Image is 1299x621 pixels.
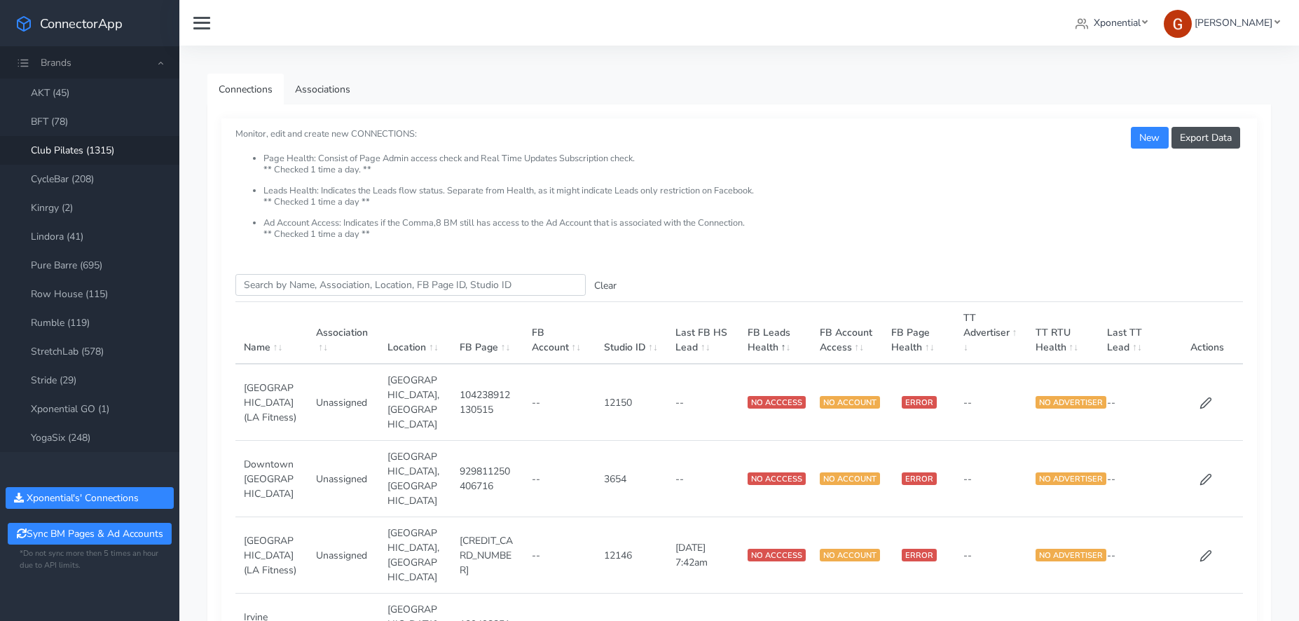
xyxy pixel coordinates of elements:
span: [PERSON_NAME] [1195,16,1272,29]
th: Name [235,302,308,364]
th: Last TT Lead [1099,302,1171,364]
td: 12146 [596,517,668,594]
th: TT RTU Health [1027,302,1099,364]
th: FB Leads Health [739,302,811,364]
td: -- [523,441,596,517]
li: Page Health: Consist of Page Admin access check and Real Time Updates Subscription check. ** Chec... [263,153,1243,186]
a: [PERSON_NAME] [1158,10,1285,36]
span: ConnectorApp [40,15,123,32]
td: 929811250406716 [451,441,523,517]
th: FB Page [451,302,523,364]
th: FB Page Health [883,302,955,364]
span: NO ACCOUNT [820,472,880,485]
td: Downtown [GEOGRAPHIC_DATA] [235,441,308,517]
td: -- [523,517,596,594]
td: [GEOGRAPHIC_DATA],[GEOGRAPHIC_DATA] [379,441,451,517]
button: Clear [586,275,625,296]
span: ERROR [902,396,937,409]
td: -- [955,517,1027,594]
th: FB Account Access [811,302,884,364]
button: New [1131,127,1168,149]
td: -- [1099,517,1171,594]
th: TT Advertiser [955,302,1027,364]
td: 3654 [596,441,668,517]
td: [GEOGRAPHIC_DATA] (LA Fitness) [235,364,308,441]
th: Studio ID [596,302,668,364]
td: 104238912130515 [451,364,523,441]
span: NO ACCOUNT [820,396,880,409]
button: Xponential's' Connections [6,487,174,509]
span: NO ADVERTISER [1036,396,1106,409]
td: -- [667,364,739,441]
small: *Do not sync more then 5 times an hour due to API limits. [20,548,160,572]
td: -- [955,364,1027,441]
span: ERROR [902,472,937,485]
td: [GEOGRAPHIC_DATA],[GEOGRAPHIC_DATA] [379,364,451,441]
input: enter text you want to search [235,274,586,296]
td: [GEOGRAPHIC_DATA],[GEOGRAPHIC_DATA] [379,517,451,594]
td: [CREDIT_CARD_NUMBER] [451,517,523,594]
a: Associations [284,74,362,105]
th: Association [308,302,380,364]
span: NO ACCCESS [748,396,806,409]
td: 12150 [596,364,668,441]
th: FB Account [523,302,596,364]
button: Export Data [1171,127,1240,149]
td: [DATE] 7:42am [667,517,739,594]
a: Xponential [1070,10,1153,36]
td: Unassigned [308,364,380,441]
td: Unassigned [308,517,380,594]
th: Location [379,302,451,364]
img: Greg Clemmons [1164,10,1192,38]
span: NO ADVERTISER [1036,472,1106,485]
span: ERROR [902,549,937,561]
td: -- [523,364,596,441]
span: NO ACCCESS [748,549,806,561]
small: Monitor, edit and create new CONNECTIONS: [235,116,1243,240]
td: -- [1099,441,1171,517]
span: Xponential [1094,16,1141,29]
span: Brands [41,56,71,69]
button: Sync BM Pages & Ad Accounts [8,523,171,545]
td: -- [1099,364,1171,441]
a: Connections [207,74,284,105]
span: NO ADVERTISER [1036,549,1106,561]
td: Unassigned [308,441,380,517]
span: NO ACCCESS [748,472,806,485]
span: NO ACCOUNT [820,549,880,561]
td: [GEOGRAPHIC_DATA] (LA Fitness) [235,517,308,594]
th: Actions [1171,302,1243,364]
td: -- [667,441,739,517]
th: Last FB HS Lead [667,302,739,364]
li: Leads Health: Indicates the Leads flow status. Separate from Health, as it might indicate Leads o... [263,186,1243,218]
li: Ad Account Access: Indicates if the Comma,8 BM still has access to the Ad Account that is associa... [263,218,1243,240]
td: -- [955,441,1027,517]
